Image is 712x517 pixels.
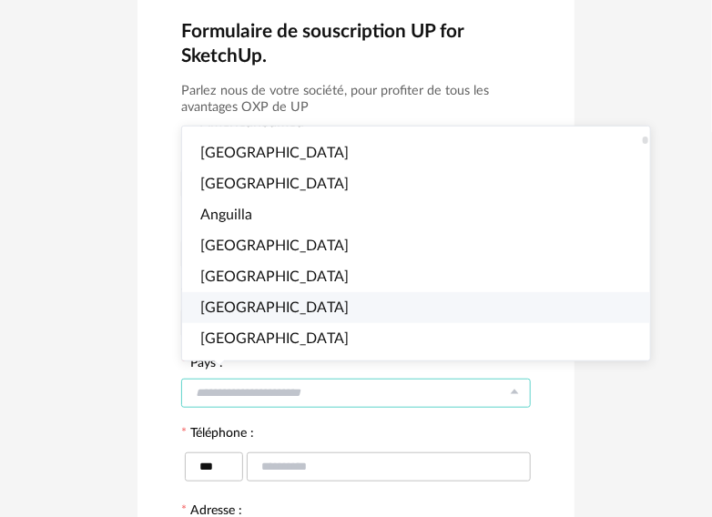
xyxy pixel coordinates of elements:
[181,427,254,443] label: Téléphone :
[200,177,349,191] span: [GEOGRAPHIC_DATA]
[200,300,349,315] span: [GEOGRAPHIC_DATA]
[200,238,349,253] span: [GEOGRAPHIC_DATA]
[181,357,223,373] label: Pays :
[181,83,531,117] h3: Parlez nous de votre société, pour profiter de tous les avantages OXP de UP
[200,331,349,346] span: [GEOGRAPHIC_DATA]
[200,146,349,160] span: [GEOGRAPHIC_DATA]
[200,269,349,284] span: [GEOGRAPHIC_DATA]
[200,208,252,222] span: Anguilla
[181,19,531,68] h2: Formulaire de souscription UP for SketchUp.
